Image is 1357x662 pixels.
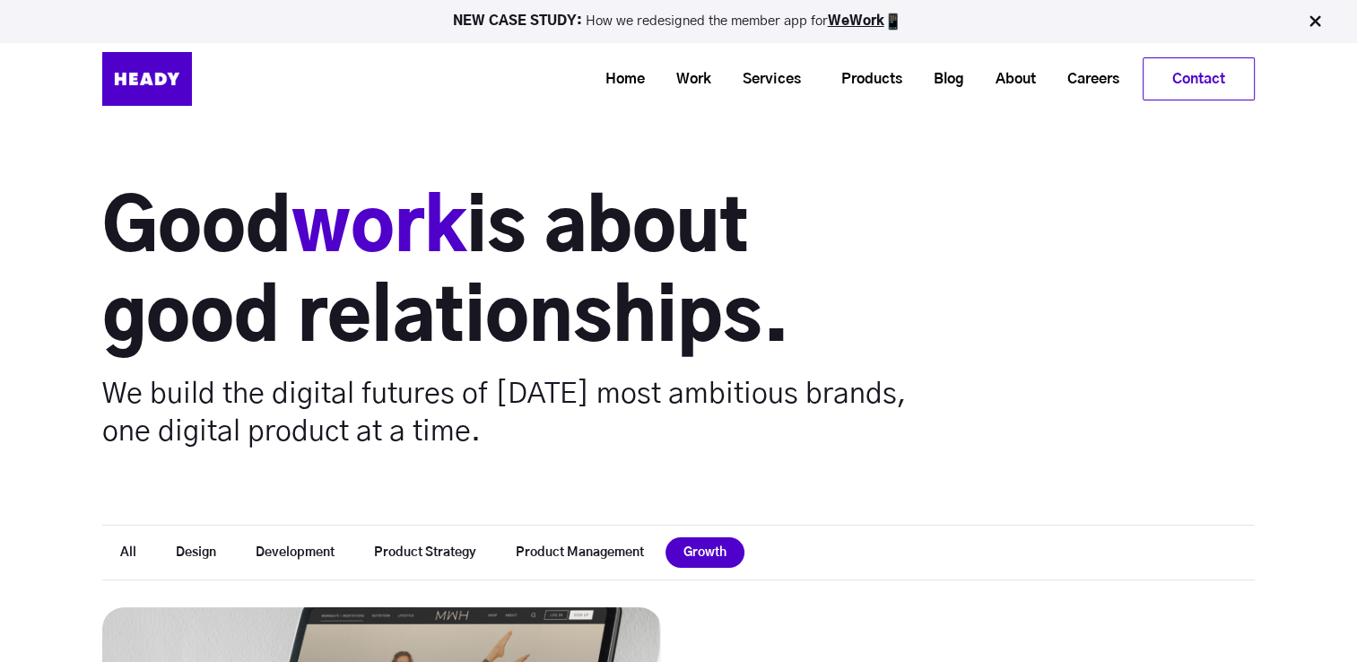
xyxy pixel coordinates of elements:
a: Home [583,63,654,96]
h1: Good is about good relationships. [102,185,909,364]
a: Services [720,63,810,96]
button: Growth [665,537,744,568]
span: work [291,194,466,266]
button: Design [158,537,234,568]
img: Close Bar [1306,13,1324,30]
img: Heady_Logo_Web-01 (1) [102,52,192,106]
p: How we redesigned the member app for [8,13,1349,30]
button: Product Management [498,537,662,568]
button: Product Strategy [356,537,494,568]
a: Careers [1045,63,1128,96]
img: app emoji [884,13,902,30]
a: Work [654,63,720,96]
a: Blog [911,63,973,96]
a: Contact [1144,58,1254,100]
p: We build the digital futures of [DATE] most ambitious brands, one digital product at a time. [102,375,909,450]
a: WeWork [828,14,884,28]
button: Development [238,537,352,568]
a: Products [819,63,911,96]
button: All [102,537,154,568]
strong: NEW CASE STUDY: [453,14,586,28]
div: Navigation Menu [237,57,1255,100]
a: About [973,63,1045,96]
